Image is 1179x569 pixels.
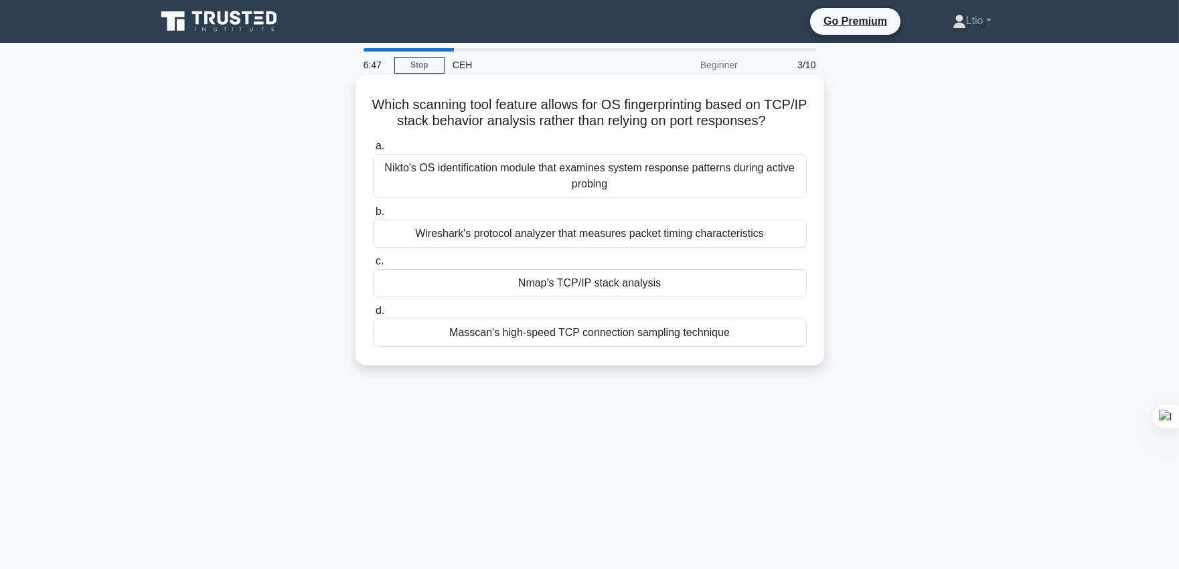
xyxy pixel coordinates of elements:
[376,305,384,316] span: d.
[746,52,824,78] div: 3/10
[921,7,1024,34] a: Ltio
[372,96,808,130] h5: Which scanning tool feature allows for OS fingerprinting based on TCP/IP stack behavior analysis ...
[373,319,807,347] div: Masscan's high-speed TCP connection sampling technique
[373,269,807,297] div: Nmap's TCP/IP stack analysis
[815,13,895,29] a: Go Premium
[445,52,629,78] div: CEH
[376,140,384,151] span: a.
[373,154,807,198] div: Nikto's OS identification module that examines system response patterns during active probing
[394,57,445,74] a: Stop
[376,206,384,217] span: b.
[373,220,807,248] div: Wireshark's protocol analyzer that measures packet timing characteristics
[629,52,746,78] div: Beginner
[356,52,394,78] div: 6:47
[376,255,384,266] span: c.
